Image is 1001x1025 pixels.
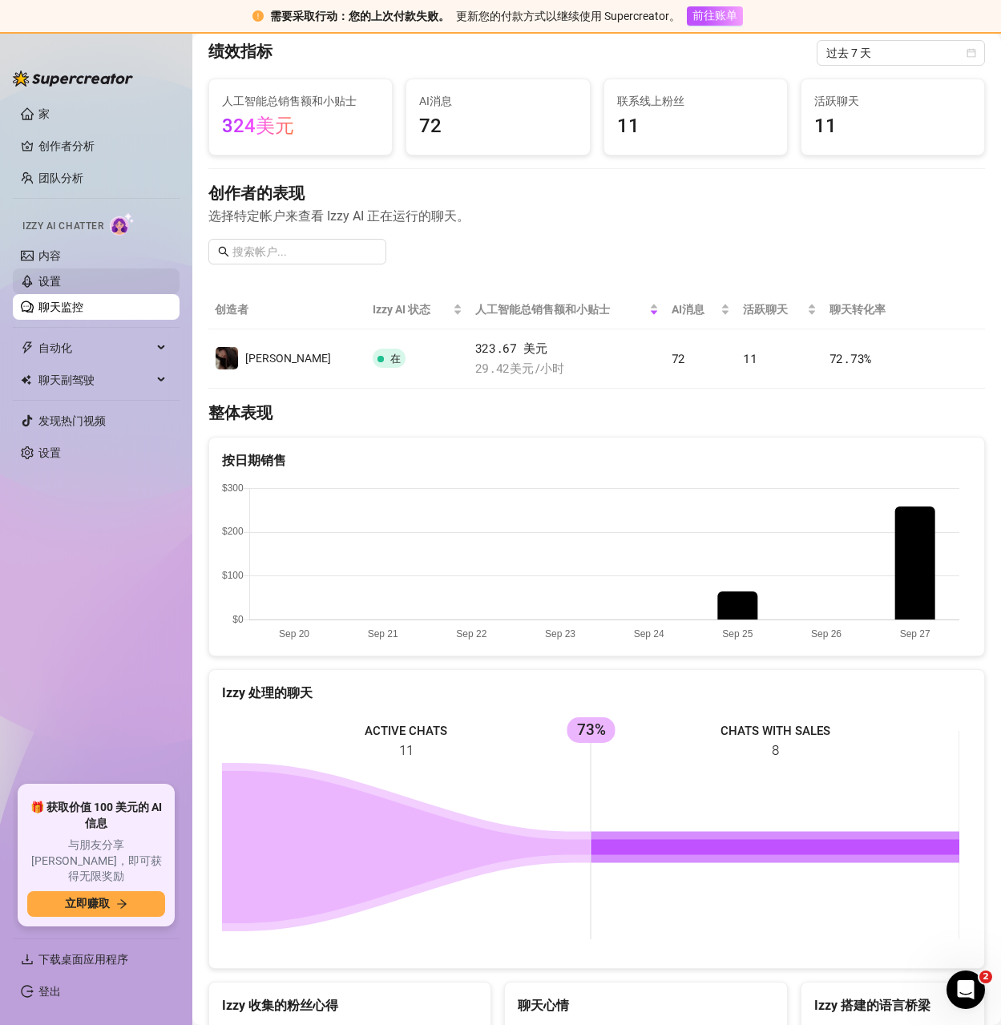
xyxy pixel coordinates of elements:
img: 人工智能聊天 [110,212,135,236]
font: 选择特定帐户来查看 Izzy AI 正在运行的聊天。 [208,208,470,224]
font: % [864,350,871,366]
font: 创造者 [215,304,248,317]
input: 搜索帐户... [232,243,377,260]
font: 与朋友分享 [PERSON_NAME]，即可获得无限奖励 [31,838,162,882]
a: 团队分析 [38,172,83,184]
a: 家 [38,107,50,120]
a: 创作者分析 [38,133,167,159]
font: 11 [617,115,640,137]
img: logo-BBDzfeDw.svg [13,71,133,87]
span: 过去 7 天 [826,41,975,65]
img: 凯拉基斯 [216,347,238,369]
button: 立即赚取向右箭头 [27,891,165,917]
font: 在 [390,353,401,365]
font: Izzy 搭建的语言桥梁 [814,998,930,1013]
th: Izzy AI 状态 [366,290,468,329]
font: 聊天心情 [518,998,569,1013]
span: 下载 [21,953,34,966]
img: 聊天副驾驶 [21,374,31,385]
font: 29.42 [475,360,511,376]
font: 72.73 [829,350,865,366]
font: 聊天转化率 [829,304,886,317]
font: Izzy 收集的粉丝心得 [222,998,338,1013]
font: 绩效指标 [208,42,272,61]
font: /小时 [534,360,564,376]
font: 创作者的表现 [208,184,305,203]
font: AI消息 [419,95,452,107]
font: Izzy 处理的聊天 [222,685,313,700]
font: 人工智能总销售额和小贴士 [475,303,610,316]
font: 整体表现 [208,403,272,422]
font: [PERSON_NAME] [245,352,331,365]
font: Izzy AI 状态 [373,303,430,316]
font: 活跃聊天 [814,95,859,107]
a: 内容 [38,249,61,262]
span: 日历 [967,48,976,58]
font: 2 [983,971,989,982]
font: 按日期销售 [222,453,286,468]
font: 美元 [510,360,533,376]
font: 72 [419,115,442,137]
font: AI消息 [672,303,704,316]
font: 联系线上粉丝 [617,95,684,107]
font: 前往账单 [692,9,737,22]
font: 323.67 美元 [475,340,547,356]
iframe: 对讲机实时聊天 [947,971,985,1009]
font: 需要采取行动：您的上次付款失败。 [270,10,450,22]
font: 下载桌面应用程序 [38,953,128,966]
a: 登出 [38,985,61,998]
a: 聊天监控 [38,301,83,313]
font: 自动化 [38,341,72,354]
font: Izzy AI Chatter [22,220,103,232]
font: 11 [814,115,837,137]
font: 72 [672,350,685,366]
th: 人工智能总销售额和小贴士 [469,290,665,329]
font: 人工智能总销售额和小贴士 [222,95,357,107]
font: 活跃聊天 [743,303,788,316]
span: 向右箭头 [116,898,127,910]
th: AI消息 [665,290,737,329]
a: 设置 [38,275,61,288]
font: 11 [743,350,757,366]
font: 🎁 获取价值 100 美元的 AI 信息 [30,801,162,829]
font: 聊天副驾驶 [38,373,95,386]
a: 设置 [38,446,61,459]
span: 感叹号 [252,10,264,22]
button: 前往账单 [687,6,743,26]
a: 发现热门视频 [38,414,106,427]
span: 搜索 [218,246,229,257]
span: 霹雳 [21,341,34,354]
a: 前往账单 [687,9,743,22]
font: 更新您的付款方式以继续使用 Supercreator。 [456,10,680,22]
th: 活跃聊天 [737,290,823,329]
font: 过去 7 天 [826,46,871,59]
font: 324美元 [222,115,294,137]
font: 立即赚取 [65,897,110,910]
